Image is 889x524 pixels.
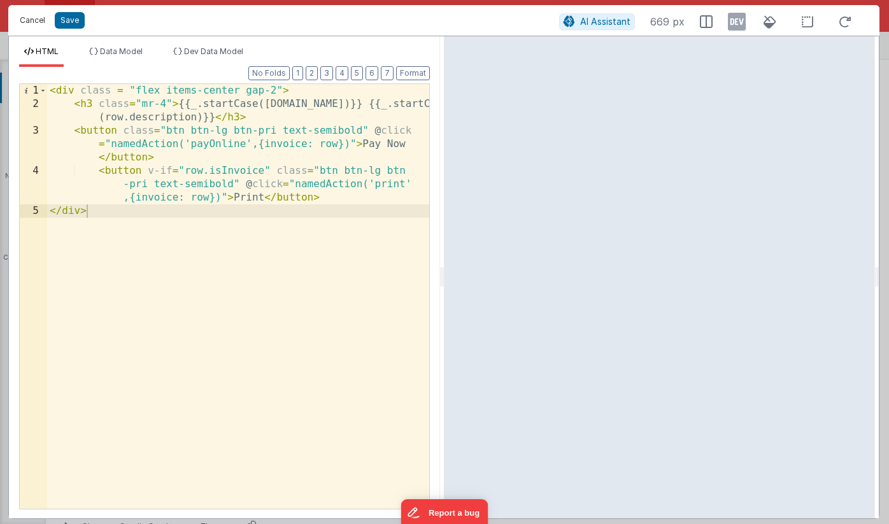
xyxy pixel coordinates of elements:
div: 3 [20,124,47,164]
span: 669 px [650,14,685,29]
div: 4 [20,164,47,204]
span: AI Assistant [580,16,630,27]
span: Dev Data Model [184,46,243,56]
button: 2 [306,66,318,80]
button: AI Assistant [559,13,635,30]
button: No Folds [248,66,290,80]
div: 1 [20,84,47,97]
div: 5 [20,204,47,218]
span: Data Model [100,46,143,56]
div: 2 [20,97,47,124]
button: 1 [292,66,303,80]
button: Save [55,12,85,29]
span: HTML [36,46,59,56]
button: Cancel [13,11,52,29]
button: 5 [351,66,363,80]
button: Format [396,66,430,80]
button: 4 [336,66,348,80]
button: 3 [320,66,333,80]
button: 7 [381,66,394,80]
button: 6 [366,66,378,80]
